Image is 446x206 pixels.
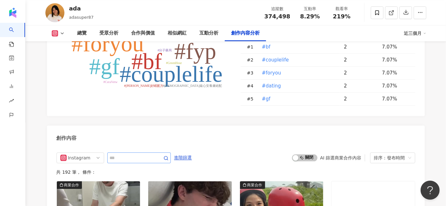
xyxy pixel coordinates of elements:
img: logo icon [8,8,18,18]
button: #bf [262,41,271,53]
div: ada [69,4,94,12]
div: 合作與價值 [131,29,155,37]
div: 7.07% [382,95,409,102]
img: KOL Avatar [45,3,64,22]
span: #dating [262,82,281,89]
td: #couplelife [256,54,339,67]
span: 8.29% [300,13,320,20]
td: #gf [256,93,339,106]
div: # 4 [247,82,256,89]
span: #couplelife [262,56,289,63]
div: 創作內容分析 [231,29,260,37]
div: 7.07% [382,82,409,89]
a: search [9,23,22,48]
div: # 3 [247,69,256,76]
div: 追蹤數 [264,6,290,12]
div: 互動分析 [200,29,219,37]
button: #dating [262,80,281,92]
div: 創作內容 [57,135,77,142]
div: Instagram [68,153,89,163]
button: #foryou [262,67,282,79]
div: 排序：發布時間 [374,153,406,163]
div: # 2 [247,56,256,63]
div: 商業合作 [64,182,79,188]
div: 共 192 筆 ， 條件： [57,170,415,175]
td: 7.07% [377,54,415,67]
tspan: #bf [131,49,162,74]
button: #gf [262,93,271,105]
tspan: #gf [89,54,120,79]
div: 商業合作 [247,182,263,188]
tspan: #GreenHour [166,61,182,65]
td: 7.07% [377,93,415,106]
div: 總覽 [77,29,87,37]
div: 2 [344,69,377,76]
div: 受眾分析 [100,29,119,37]
tspan: #CeraVetw [103,80,117,84]
div: 2 [344,56,377,63]
div: 2 [344,95,377,102]
div: 近三個月 [404,28,426,38]
div: 7.07% [382,56,409,63]
td: 7.07% [377,41,415,54]
div: 7.07% [382,43,409,50]
div: # 1 [247,43,256,50]
td: 7.07% [377,67,415,80]
span: #bf [262,43,270,50]
button: #couplelife [262,54,289,66]
tspan: #分子藥局 [157,48,172,52]
div: 2 [344,43,377,50]
button: 進階篩選 [174,152,192,163]
iframe: Help Scout Beacon - Open [421,181,440,200]
td: #bf [256,41,339,54]
tspan: #[DEMOGRAPHIC_DATA]級心安養膚絕配 [163,84,222,87]
div: 相似網紅 [168,29,187,37]
span: #foryou [262,69,281,76]
div: 觀看率 [330,6,354,12]
div: 互動率 [298,6,322,12]
td: 7.07% [377,80,415,93]
span: 219% [333,13,351,20]
tspan: #couplelife [120,61,223,87]
span: #gf [262,95,270,102]
td: #dating [256,80,339,93]
span: rise [9,94,14,109]
div: AI 篩選商業合作內容 [320,155,361,160]
div: # 5 [247,95,256,102]
tspan: #foryou [71,31,144,56]
span: 374,498 [264,13,290,20]
tspan: #[PERSON_NAME]好眠配方 [124,84,163,87]
div: 7.07% [382,69,409,76]
td: #foryou [256,67,339,80]
tspan: #fyp [174,39,216,64]
span: adasuper87 [69,15,94,20]
div: 2 [344,82,377,89]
